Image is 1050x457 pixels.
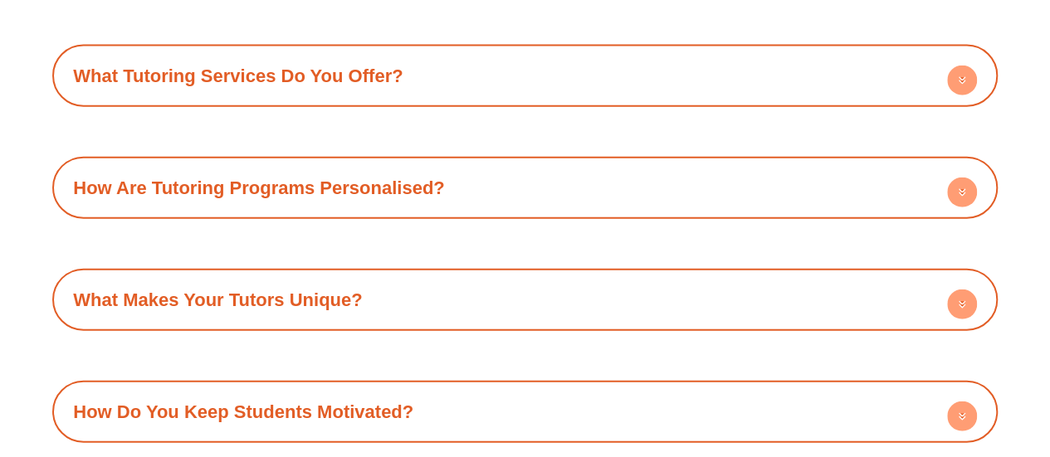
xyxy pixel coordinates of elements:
a: How Are Tutoring Programs Personalised? [73,177,444,198]
a: What Tutoring Services Do You Offer? [73,66,403,86]
h4: What Makes Your Tutors Unique? [61,277,989,323]
h4: What Tutoring Services Do You Offer? [61,53,989,99]
a: What Makes Your Tutors Unique? [73,289,362,310]
h4: How Are Tutoring Programs Personalised? [61,165,989,211]
a: How Do You Keep Students Motivated? [73,401,413,422]
iframe: Chat Widget [774,270,1050,457]
h4: How Do You Keep Students Motivated? [61,389,989,435]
